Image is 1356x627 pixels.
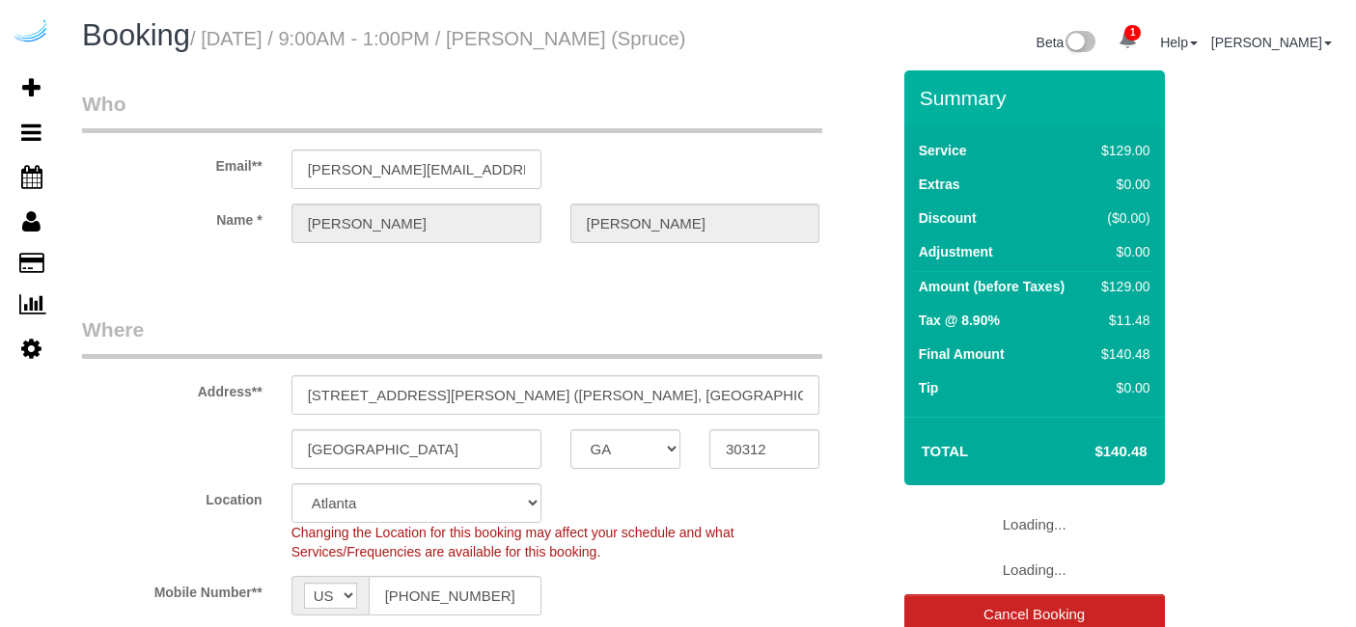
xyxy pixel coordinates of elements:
[919,277,1065,296] label: Amount (before Taxes)
[1093,141,1149,160] div: $129.00
[1093,378,1149,397] div: $0.00
[68,576,277,602] label: Mobile Number**
[920,87,1155,109] h3: Summary
[919,242,993,261] label: Adjustment
[291,525,734,559] span: Changing the Location for this booking may affect your schedule and what Services/Frequencies are...
[1093,175,1149,194] div: $0.00
[919,378,939,397] label: Tip
[12,19,50,46] img: Automaid Logo
[291,204,541,243] input: First Name**
[919,344,1005,364] label: Final Amount
[570,204,820,243] input: Last Name**
[919,208,977,228] label: Discount
[922,443,969,459] strong: Total
[1093,344,1149,364] div: $140.48
[82,315,822,359] legend: Where
[919,175,960,194] label: Extras
[919,311,1000,330] label: Tax @ 8.90%
[1093,208,1149,228] div: ($0.00)
[1064,31,1095,56] img: New interface
[1160,35,1198,50] a: Help
[709,429,819,469] input: Zip Code**
[1093,311,1149,330] div: $11.48
[190,28,685,49] small: / [DATE] / 9:00AM - 1:00PM / [PERSON_NAME] (Spruce)
[1093,242,1149,261] div: $0.00
[82,18,190,52] span: Booking
[919,141,967,160] label: Service
[1093,277,1149,296] div: $129.00
[1109,19,1147,62] a: 1
[82,90,822,133] legend: Who
[68,483,277,509] label: Location
[68,204,277,230] label: Name *
[1037,35,1096,50] a: Beta
[1037,444,1147,460] h4: $140.48
[1211,35,1332,50] a: [PERSON_NAME]
[369,576,541,615] input: Mobile Number**
[1124,25,1141,41] span: 1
